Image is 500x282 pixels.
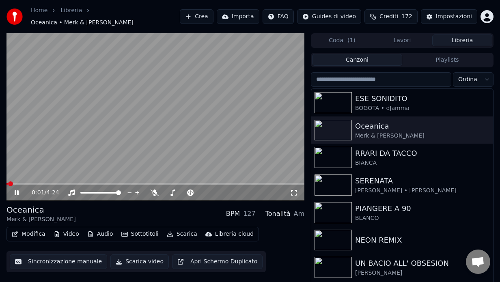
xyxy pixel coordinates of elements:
button: Modifica [9,228,49,240]
button: Lavori [372,34,432,46]
div: Oceanica [6,204,76,215]
div: / [32,189,51,197]
a: Home [31,6,47,15]
div: [PERSON_NAME] • [PERSON_NAME] [355,187,490,195]
span: 4:24 [46,189,59,197]
div: UN BACIO ALL' OBSESION [355,258,490,269]
div: BPM [226,209,240,219]
button: Guides di video [297,9,361,24]
button: Playlists [402,54,492,66]
div: SERENATA [355,175,490,187]
button: Apri Schermo Duplicato [172,254,263,269]
button: Libreria [432,34,492,46]
button: Audio [84,228,116,240]
span: ( 1 ) [347,37,356,45]
div: BOGOTA • dJamma [355,104,490,112]
a: Libreria [60,6,82,15]
div: Oceanica [355,121,490,132]
button: Sincronizzazione manuale [10,254,107,269]
div: BLANCO [355,214,490,222]
span: Ordina [458,75,477,84]
div: Merk & [PERSON_NAME] [6,215,76,224]
div: Merk & [PERSON_NAME] [355,132,490,140]
div: Impostazioni [436,13,472,21]
button: Scarica video [110,254,169,269]
a: Aprire la chat [466,250,490,274]
div: [PERSON_NAME] [355,269,490,277]
button: Crea [180,9,213,24]
button: Importa [217,9,259,24]
div: RRARI DA TACCO [355,148,490,159]
img: youka [6,9,23,25]
button: Canzoni [312,54,402,66]
button: Video [50,228,82,240]
nav: breadcrumb [31,6,180,27]
div: Libreria cloud [215,230,254,238]
button: Sottotitoli [118,228,162,240]
div: Am [293,209,304,219]
div: Tonalità [265,209,291,219]
div: NEON REMIX [355,235,490,246]
button: Coda [312,34,372,46]
div: 127 [243,209,256,219]
span: Crediti [379,13,398,21]
button: Crediti172 [364,9,418,24]
div: PIANGERE A 90 [355,203,490,214]
button: FAQ [263,9,294,24]
span: Oceanica • Merk & [PERSON_NAME] [31,19,134,27]
button: Impostazioni [421,9,477,24]
span: 172 [401,13,412,21]
div: BIANCA [355,159,490,167]
button: Scarica [164,228,200,240]
span: 0:01 [32,189,44,197]
div: ESE SONIDITO [355,93,490,104]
